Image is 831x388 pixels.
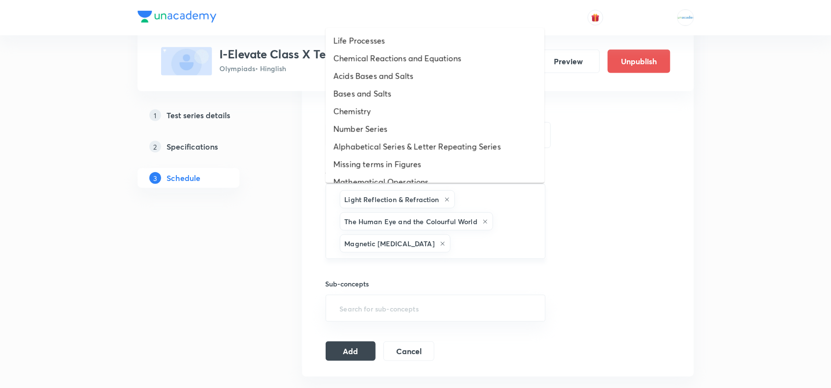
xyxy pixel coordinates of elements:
[167,109,231,121] h5: Test series details
[540,221,542,223] button: Close
[220,47,401,61] h3: I-Elevate Class X Test Series 2025
[326,155,545,173] li: Missing terms in Figures
[345,194,439,205] h6: Light Reflection & Refraction
[161,47,212,76] img: fallback-thumbnail.png
[326,67,545,85] li: Acids Bases and Salts
[677,9,694,26] img: MOHAMMED SHOAIB
[608,50,670,73] button: Unpublish
[326,279,546,289] h6: Sub-concepts
[138,105,271,125] a: 1Test series details
[220,63,401,74] p: Olympiads • Hinglish
[591,13,600,22] img: avatar
[326,120,545,138] li: Number Series
[383,341,434,361] button: Cancel
[149,109,161,121] p: 1
[345,238,435,249] h6: Magnetic [MEDICAL_DATA]
[167,141,218,153] h5: Specifications
[326,50,545,67] li: Chemical Reactions and Equations
[326,103,545,120] li: Chemistry
[138,11,216,23] img: Company Logo
[167,172,201,184] h5: Schedule
[149,141,161,153] p: 2
[326,173,545,191] li: Mathematical Operations
[588,10,603,26] button: avatar
[540,308,542,310] button: Open
[338,299,534,317] input: Search for sub-concepts
[326,341,376,361] button: Add
[326,32,545,50] li: Life Processes
[149,172,161,184] p: 3
[138,11,216,25] a: Company Logo
[138,137,271,156] a: 2Specifications
[537,50,600,73] button: Preview
[326,85,545,103] li: Bases and Salts
[326,138,545,155] li: Alphabetical Series & Letter Repeating Series
[345,216,478,227] h6: The Human Eye and the Colourful World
